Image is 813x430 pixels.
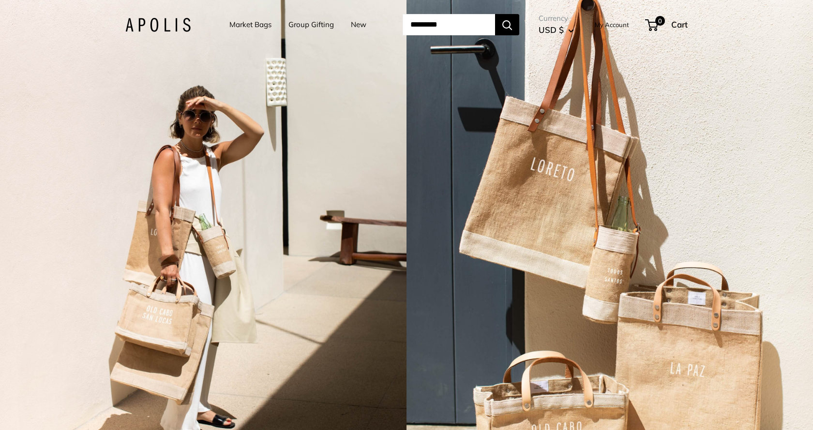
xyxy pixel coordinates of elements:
input: Search... [403,14,495,35]
a: Group Gifting [288,18,334,31]
a: New [351,18,366,31]
button: USD $ [539,22,574,38]
span: Currency [539,12,574,25]
img: Apolis [125,18,191,32]
a: 0 Cart [646,17,688,32]
span: Cart [671,19,688,30]
button: Search [495,14,519,35]
span: 0 [655,16,665,26]
a: My Account [595,19,629,30]
a: Market Bags [229,18,271,31]
span: USD $ [539,25,564,35]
